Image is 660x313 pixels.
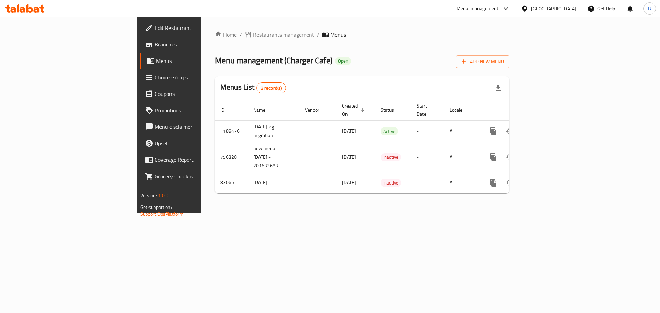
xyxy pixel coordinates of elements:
[502,175,518,191] button: Change Status
[257,85,286,91] span: 3 record(s)
[155,156,242,164] span: Coverage Report
[342,153,356,161] span: [DATE]
[155,172,242,180] span: Grocery Checklist
[140,86,247,102] a: Coupons
[140,102,247,119] a: Promotions
[444,142,480,172] td: All
[215,31,509,39] nav: breadcrumb
[485,175,502,191] button: more
[335,58,351,64] span: Open
[155,106,242,114] span: Promotions
[456,55,509,68] button: Add New Menu
[253,106,274,114] span: Name
[155,139,242,147] span: Upsell
[502,123,518,139] button: Change Status
[140,20,247,36] a: Edit Restaurant
[215,100,557,193] table: enhanced table
[462,57,504,66] span: Add New Menu
[140,119,247,135] a: Menu disclaimer
[444,120,480,142] td: All
[342,126,356,135] span: [DATE]
[381,127,398,135] span: Active
[140,53,247,69] a: Menus
[155,73,242,81] span: Choice Groups
[381,106,403,114] span: Status
[220,82,286,93] h2: Menus List
[490,80,507,96] div: Export file
[140,69,247,86] a: Choice Groups
[155,40,242,48] span: Branches
[330,31,346,39] span: Menus
[215,53,332,68] span: Menu management ( Charger Cafe )
[155,90,242,98] span: Coupons
[158,191,169,200] span: 1.0.0
[317,31,319,39] li: /
[140,36,247,53] a: Branches
[156,57,242,65] span: Menus
[248,172,299,193] td: [DATE]
[335,57,351,65] div: Open
[485,149,502,165] button: more
[456,4,499,13] div: Menu-management
[411,120,444,142] td: -
[648,5,651,12] span: B
[140,210,184,219] a: Support.OpsPlatform
[140,135,247,152] a: Upsell
[381,179,401,187] span: Inactive
[342,102,367,118] span: Created On
[450,106,471,114] span: Locale
[256,82,286,93] div: Total records count
[531,5,576,12] div: [GEOGRAPHIC_DATA]
[140,203,172,212] span: Get support on:
[381,153,401,161] div: Inactive
[381,127,398,135] div: Active
[155,24,242,32] span: Edit Restaurant
[140,168,247,185] a: Grocery Checklist
[248,120,299,142] td: [DATE]-cg migration
[140,152,247,168] a: Coverage Report
[502,149,518,165] button: Change Status
[305,106,328,114] span: Vendor
[253,31,314,39] span: Restaurants management
[381,153,401,161] span: Inactive
[245,31,314,39] a: Restaurants management
[411,172,444,193] td: -
[155,123,242,131] span: Menu disclaimer
[480,100,557,121] th: Actions
[140,191,157,200] span: Version:
[444,172,480,193] td: All
[485,123,502,139] button: more
[248,142,299,172] td: new menu - [DATE] - 201633683
[342,178,356,187] span: [DATE]
[220,106,233,114] span: ID
[417,102,436,118] span: Start Date
[411,142,444,172] td: -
